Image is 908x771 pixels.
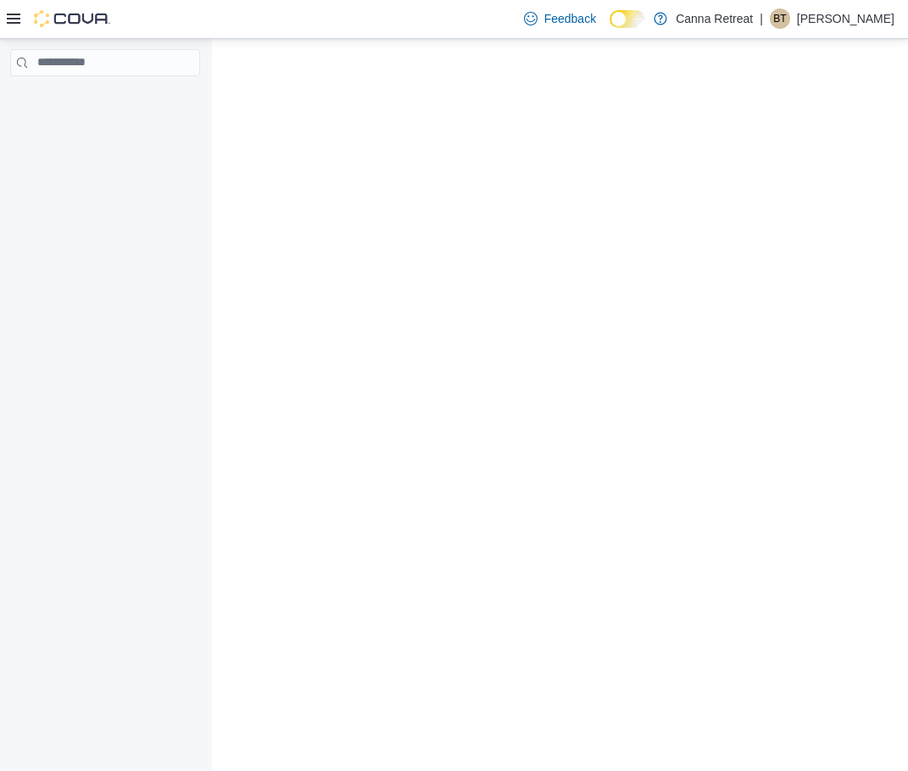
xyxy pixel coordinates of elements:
[610,10,645,28] input: Dark Mode
[773,8,786,29] span: BT
[610,28,610,29] span: Dark Mode
[517,2,603,36] a: Feedback
[544,10,596,27] span: Feedback
[676,8,753,29] p: Canna Retreat
[10,80,200,120] nav: Complex example
[770,8,790,29] div: Brandon Turcotte
[34,10,110,27] img: Cova
[797,8,894,29] p: [PERSON_NAME]
[760,8,763,29] p: |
